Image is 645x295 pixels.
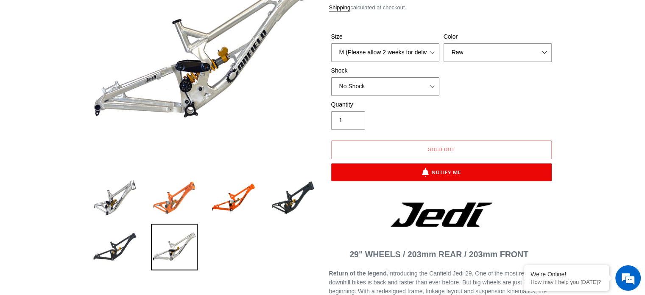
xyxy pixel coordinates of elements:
[331,66,439,75] label: Shock
[331,100,439,109] label: Quantity
[151,224,198,270] img: Load image into Gallery viewer, JEDI 29 - Frameset
[331,32,439,41] label: Size
[151,174,198,221] img: Load image into Gallery viewer, JEDI 29 - Frameset
[444,32,552,41] label: Color
[92,224,138,270] img: Load image into Gallery viewer, JEDI 29 - Frameset
[210,174,257,221] img: Load image into Gallery viewer, JEDI 29 - Frameset
[331,140,552,159] button: Sold out
[4,201,162,231] textarea: Type your message and hit 'Enter'
[49,92,117,177] span: We're online!
[331,163,552,181] button: Notify Me
[531,271,603,278] div: We're Online!
[57,48,155,59] div: Chat with us now
[139,4,159,25] div: Minimize live chat window
[329,270,388,277] b: Return of the legend.
[428,146,455,152] span: Sold out
[270,174,316,221] img: Load image into Gallery viewer, JEDI 29 - Frameset
[9,47,22,59] div: Navigation go back
[92,174,138,221] img: Load image into Gallery viewer, JEDI 29 - Frameset
[329,4,351,11] a: Shipping
[27,42,48,64] img: d_696896380_company_1647369064580_696896380
[349,250,528,259] span: 29" WHEELS / 203mm REAR / 203mm FRONT
[329,3,554,12] div: calculated at checkout.
[531,279,603,285] p: How may I help you today?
